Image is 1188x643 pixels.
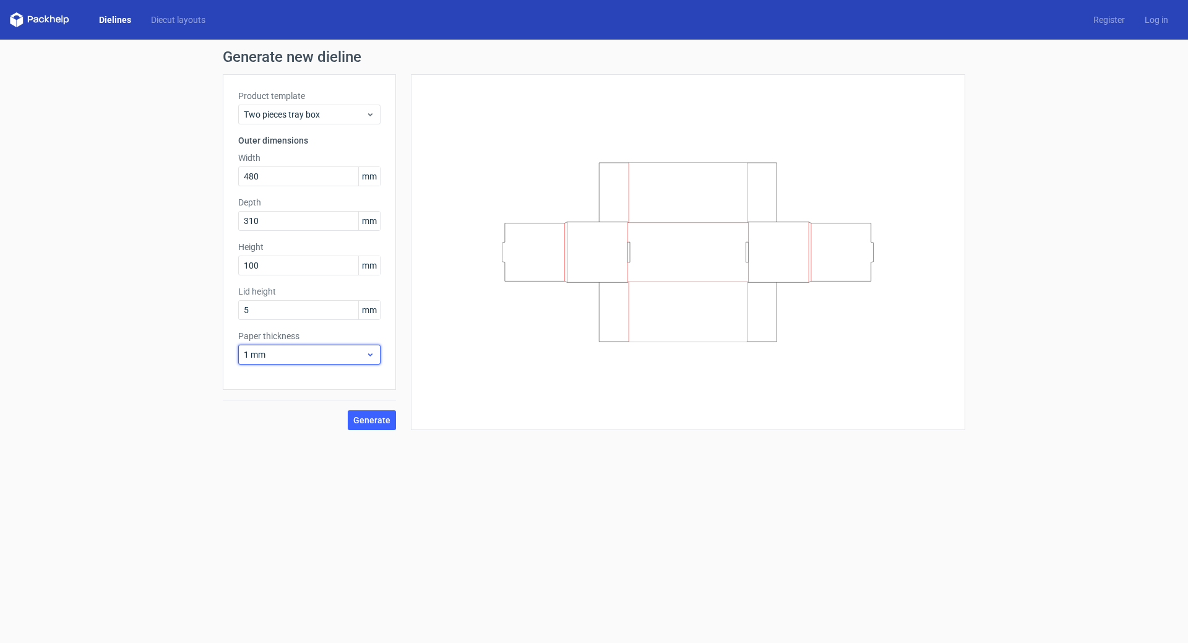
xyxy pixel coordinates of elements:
a: Diecut layouts [141,14,215,26]
span: mm [358,167,380,186]
label: Height [238,241,381,253]
span: mm [358,256,380,275]
span: 1 mm [244,348,366,361]
label: Product template [238,90,381,102]
label: Lid height [238,285,381,298]
h3: Outer dimensions [238,134,381,147]
a: Dielines [89,14,141,26]
label: Width [238,152,381,164]
a: Register [1083,14,1135,26]
span: mm [358,212,380,230]
span: Generate [353,416,390,425]
span: mm [358,301,380,319]
label: Depth [238,196,381,209]
label: Paper thickness [238,330,381,342]
a: Log in [1135,14,1178,26]
button: Generate [348,410,396,430]
h1: Generate new dieline [223,50,965,64]
span: Two pieces tray box [244,108,366,121]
